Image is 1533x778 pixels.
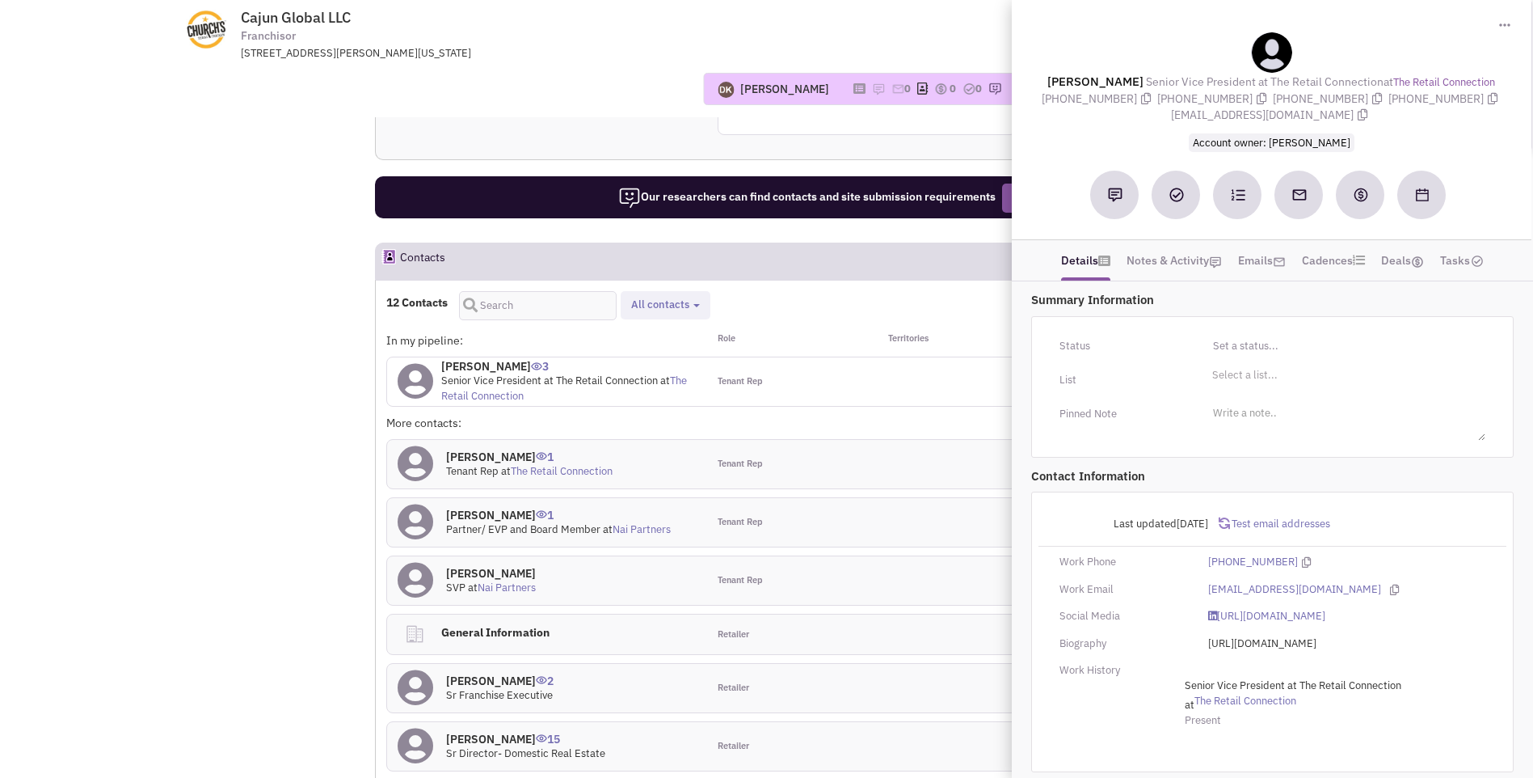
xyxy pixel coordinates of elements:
span: 1 [536,438,554,464]
img: icon-note.png [1210,256,1223,268]
h4: General Information [436,615,680,650]
span: at [468,581,536,594]
img: icon-dealamount.png [934,82,947,95]
div: Pinned Note [1049,401,1198,427]
h4: [PERSON_NAME] [446,508,671,522]
span: Retailer [718,628,749,641]
div: In my pipeline: [386,332,706,349]
span: at [1147,74,1496,89]
a: Nai Partners [478,581,536,594]
span: Senior Vice President at The Retail Connection [441,374,658,387]
span: Senior Vice President at The Retail Connection [1185,679,1443,694]
h4: [PERSON_NAME] [446,732,605,746]
h4: 12 Contacts [386,295,448,310]
span: 2 [536,662,554,688]
span: 0 [904,82,911,95]
img: icon-note.png [872,82,885,95]
span: Senior Vice President at The Retail Connection [1147,74,1384,89]
span: Cajun Global LLC [241,8,351,27]
h4: [PERSON_NAME] [441,359,697,374]
a: [EMAIL_ADDRESS][DOMAIN_NAME] [1208,582,1381,598]
h4: [PERSON_NAME] [446,566,536,581]
span: Tenant Rep [718,375,763,388]
a: Nai Partners [613,522,671,536]
div: Work Email [1049,582,1198,598]
span: [PHONE_NUMBER] [1388,91,1501,106]
a: Notes & Activity [1127,248,1223,273]
span: Sr Franchise Executive [446,688,553,702]
h4: [PERSON_NAME] [446,450,613,464]
a: Emails [1239,248,1287,273]
span: Tenant Rep [718,458,763,471]
img: icon-email-active-16.png [891,82,904,95]
div: List [1049,367,1198,393]
span: 0 [950,82,956,95]
a: [URL][DOMAIN_NAME] [1208,609,1325,624]
div: [PERSON_NAME] [740,81,829,97]
span: 15 [536,720,560,746]
input: Set a status... [1208,333,1485,359]
img: research-icon.png [988,82,1001,95]
span: at [441,374,687,403]
img: TaskCount.png [1471,255,1484,268]
span: Tenant Rep [718,516,763,529]
a: The Retail Connection [1194,694,1453,709]
span: Partner/ EVP and Board Member [446,522,600,536]
img: icon-UserInteraction.png [531,362,542,370]
img: teammate.png [1252,32,1292,73]
img: icon-UserInteraction.png [536,452,547,460]
img: icon-dealamount.png [1412,256,1425,268]
span: All contacts [631,298,689,311]
a: The Retail Connection [1394,75,1496,91]
img: icon-UserInteraction.png [536,676,547,684]
span: 1 [536,496,554,522]
img: Send an email [1291,187,1308,203]
li: Select a list... [1208,367,1278,379]
span: Our researchers can find contacts and site submission requirements [618,189,996,204]
img: Create a deal [1353,187,1369,203]
button: Request Research [1002,184,1115,213]
img: Schedule a Meeting [1416,188,1429,201]
img: icon-UserInteraction.png [536,734,547,742]
a: Cadences [1303,248,1366,273]
span: [EMAIL_ADDRESS][DOMAIN_NAME] [1172,108,1372,122]
span: Franchisor [241,27,296,44]
a: [PHONE_NUMBER] [1208,555,1298,570]
span: 3 [531,347,549,374]
span: [DATE] [1177,517,1208,531]
span: [PHONE_NUMBER] [1157,91,1273,106]
a: Details [1062,248,1111,273]
a: The Retail Connection [511,464,613,478]
h2: Contacts [400,243,445,279]
span: at [603,522,671,536]
div: Territories [867,332,1027,349]
img: icon-UserInteraction.png [536,510,547,518]
div: Work Phone [1049,555,1198,570]
span: at [1185,679,1462,712]
span: Retailer [718,740,749,753]
span: Tenant Rep at [446,464,613,478]
span: Retailer [718,682,749,695]
span: Sr Director- Domestic Real Estate [446,746,605,760]
div: Role [707,332,867,349]
div: [STREET_ADDRESS][PERSON_NAME][US_STATE] [241,46,663,61]
img: Subscribe to a cadence [1231,188,1245,202]
img: Add a Task [1169,188,1184,202]
div: Last updated [1049,509,1219,539]
p: Contact Information [1031,467,1514,484]
span: Account owner: [PERSON_NAME] [1189,133,1354,152]
img: TaskCount.png [962,82,975,95]
div: More contacts: [386,415,706,431]
span: [PHONE_NUMBER] [1273,91,1388,106]
img: www.churchs.com [169,10,243,50]
p: Summary Information [1031,291,1514,308]
h4: [PERSON_NAME] [446,674,554,688]
div: Status [1049,333,1198,359]
span: [PHONE_NUMBER] [1042,91,1157,106]
div: Work History [1049,663,1198,679]
img: clarity_building-linegeneral.png [404,624,425,645]
span: Tenant Rep [718,574,763,587]
img: icon-email-active-16.png [1274,256,1287,268]
a: The Retail Connection [441,374,687,403]
img: icon-researcher-20.png [618,187,641,209]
